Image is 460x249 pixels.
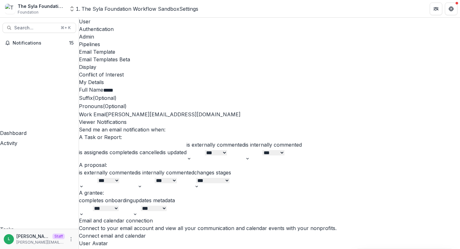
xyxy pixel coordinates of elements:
[18,9,39,15] span: Foundation
[187,142,245,148] label: is externally commented
[79,240,460,247] h2: User Avatar
[119,56,130,63] span: Beta
[79,197,133,203] label: completes onboarding
[79,126,165,133] span: Send me an email notification when:
[79,56,460,63] div: Email Templates
[79,71,460,78] a: Conflict of Interest
[79,56,460,63] a: Email Templates Beta
[52,234,65,239] p: Staff
[194,169,231,176] label: changes stages
[69,40,74,46] span: 15
[3,38,76,48] button: Notifications15
[79,149,105,155] label: is assigned
[245,142,302,148] label: is internally commented
[67,235,75,243] button: More
[81,5,198,13] nav: breadcrumb
[81,5,198,13] div: The Syla Foundation Workflow Sandbox Settings
[79,224,460,232] p: Connect to your email account and view all your communication and calendar events with your nonpr...
[18,3,65,9] div: The Syla Foundation Workflow Sandbox
[105,149,134,155] label: is completed
[79,48,460,56] a: Email Template
[93,95,116,101] span: (Optional)
[79,111,106,118] span: Work Email
[59,24,72,31] div: ⌘ + K
[79,232,146,240] button: Connect email and calendar
[79,161,460,169] h3: A proposal:
[13,40,69,46] span: Notifications
[430,3,442,15] button: Partners
[79,103,103,109] span: Pronouns
[5,4,15,14] img: The Syla Foundation Workflow Sandbox
[79,18,460,25] a: User
[79,133,460,141] h3: A Task or Report:
[79,33,460,40] a: Admin
[68,3,76,15] button: Open entity switcher
[79,25,460,33] a: Authentication
[445,3,457,15] button: Get Help
[79,111,460,118] div: [PERSON_NAME][EMAIL_ADDRESS][DOMAIN_NAME]
[14,25,57,31] span: Search...
[8,237,10,241] div: Lucy
[16,233,50,240] p: [PERSON_NAME]
[134,149,162,155] label: is cancelled
[79,40,460,48] a: Pipelines
[79,169,137,176] label: is externally commented
[16,240,65,245] p: [PERSON_NAME][EMAIL_ADDRESS][DOMAIN_NAME]
[3,23,76,33] button: Search...
[133,197,175,203] label: updates metadata
[79,78,460,86] h2: My Details
[103,103,127,109] span: (Optional)
[162,149,187,155] label: is updated
[79,87,103,93] span: Full Name
[137,169,194,176] label: is internally commented
[79,95,93,101] span: Suffix
[79,217,460,224] h2: Email and calendar connection
[79,118,460,126] h2: Viewer Notifications
[79,189,460,197] h3: A grantee:
[79,63,460,71] a: Display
